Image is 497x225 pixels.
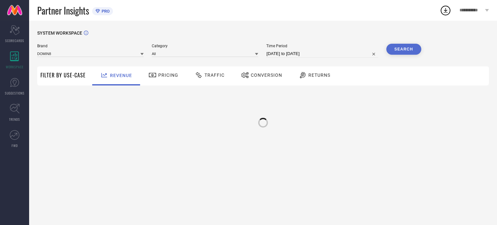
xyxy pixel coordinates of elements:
span: Brand [37,44,144,48]
span: Filter By Use-Case [40,71,86,79]
span: SCORECARDS [5,38,24,43]
span: Partner Insights [37,4,89,17]
button: Search [386,44,421,55]
span: SUGGESTIONS [5,91,25,96]
div: Open download list [440,5,451,16]
span: FWD [12,143,18,148]
span: Returns [308,73,330,78]
span: TRENDS [9,117,20,122]
span: PRO [100,9,110,14]
span: Category [152,44,258,48]
span: Conversion [251,73,282,78]
span: Pricing [158,73,178,78]
span: WORKSPACE [6,64,24,69]
span: SYSTEM WORKSPACE [37,30,82,36]
span: Revenue [110,73,132,78]
span: Time Period [266,44,378,48]
input: Select time period [266,50,378,58]
span: Traffic [204,73,225,78]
